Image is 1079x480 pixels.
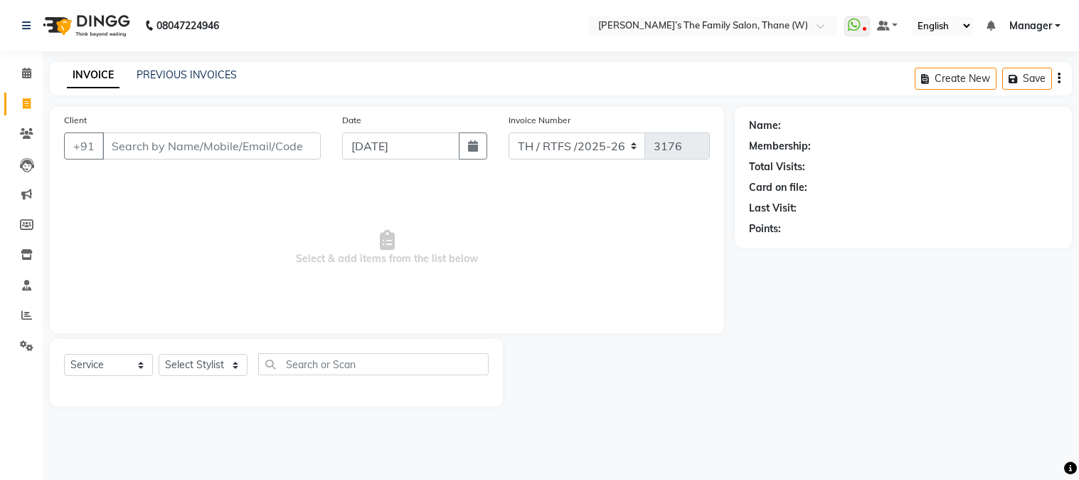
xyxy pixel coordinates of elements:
img: logo [36,6,134,46]
a: INVOICE [67,63,119,88]
button: +91 [64,132,104,160]
div: Last Visit: [749,201,797,216]
label: Date [342,114,361,127]
input: Search by Name/Mobile/Email/Code [102,132,321,160]
div: Total Visits: [749,160,805,174]
button: Save [1002,68,1052,90]
div: Card on file: [749,180,807,195]
span: Select & add items from the list below [64,177,710,319]
label: Invoice Number [509,114,570,127]
b: 08047224946 [156,6,219,46]
div: Points: [749,221,781,236]
a: PREVIOUS INVOICES [137,68,237,81]
span: Manager [1009,19,1052,33]
button: Create New [915,68,996,90]
label: Client [64,114,87,127]
div: Membership: [749,139,811,154]
div: Name: [749,118,781,133]
input: Search or Scan [258,353,489,375]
